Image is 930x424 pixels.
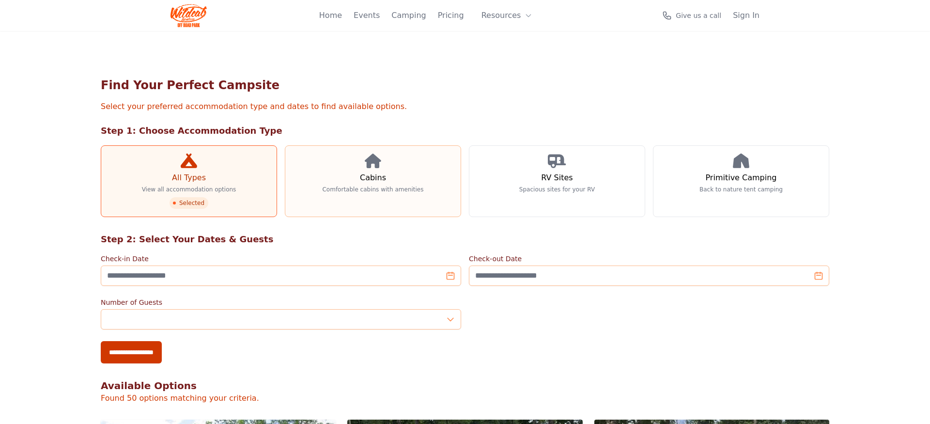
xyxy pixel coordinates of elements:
[101,379,829,393] h2: Available Options
[322,186,423,193] p: Comfortable cabins with amenities
[101,101,829,112] p: Select your preferred accommodation type and dates to find available options.
[706,172,777,184] h3: Primitive Camping
[172,172,206,184] h3: All Types
[733,10,759,21] a: Sign In
[354,10,380,21] a: Events
[319,10,342,21] a: Home
[101,78,829,93] h1: Find Your Perfect Campsite
[101,393,829,404] p: Found 50 options matching your criteria.
[101,298,461,307] label: Number of Guests
[519,186,595,193] p: Spacious sites for your RV
[469,254,829,264] label: Check-out Date
[101,254,461,264] label: Check-in Date
[101,233,829,246] h2: Step 2: Select Your Dates & Guests
[170,4,207,27] img: Wildcat Logo
[541,172,573,184] h3: RV Sites
[170,197,208,209] span: Selected
[676,11,721,20] span: Give us a call
[142,186,236,193] p: View all accommodation options
[101,124,829,138] h2: Step 1: Choose Accommodation Type
[469,145,645,217] a: RV Sites Spacious sites for your RV
[476,6,539,25] button: Resources
[653,145,829,217] a: Primitive Camping Back to nature tent camping
[662,11,721,20] a: Give us a call
[438,10,464,21] a: Pricing
[391,10,426,21] a: Camping
[285,145,461,217] a: Cabins Comfortable cabins with amenities
[360,172,386,184] h3: Cabins
[699,186,783,193] p: Back to nature tent camping
[101,145,277,217] a: All Types View all accommodation options Selected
